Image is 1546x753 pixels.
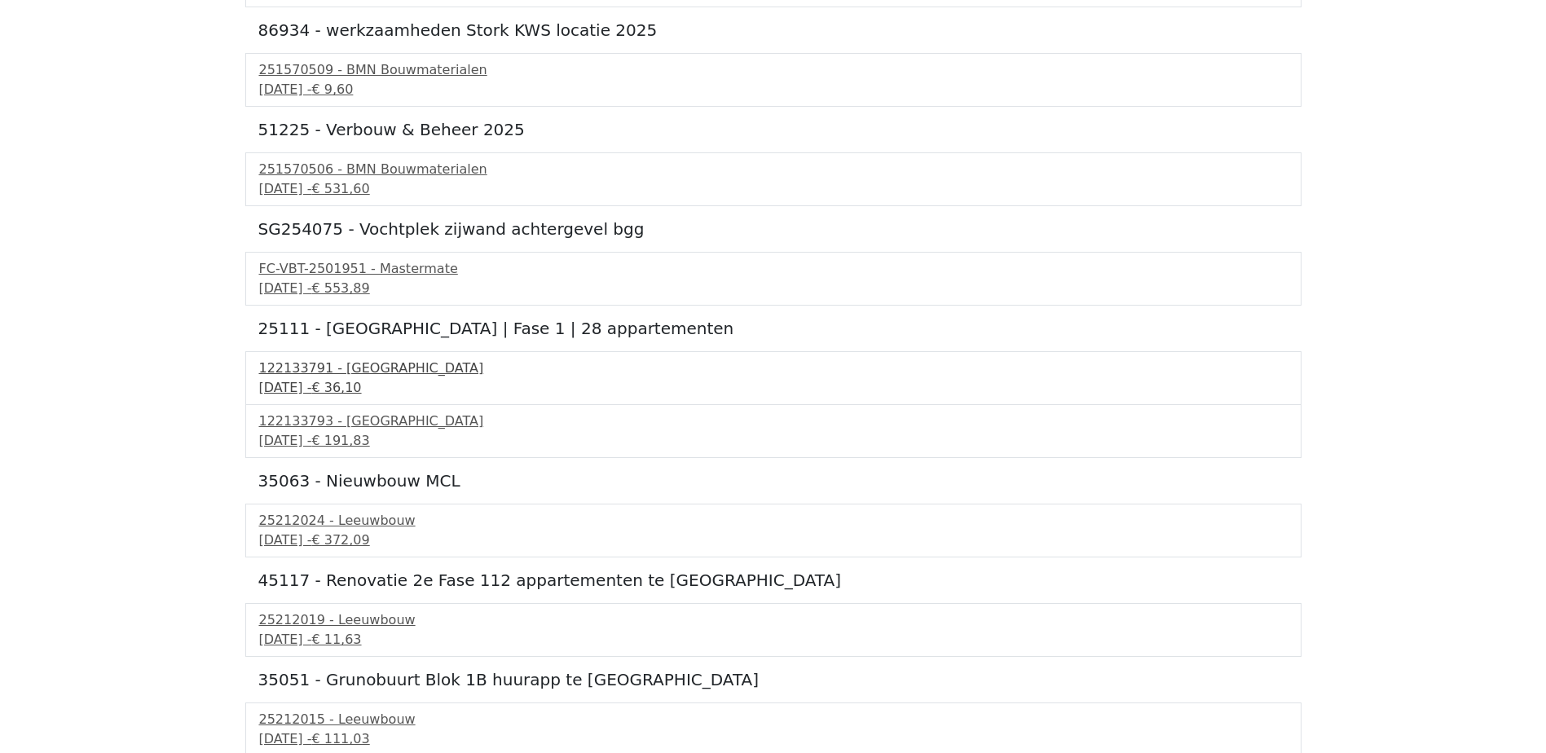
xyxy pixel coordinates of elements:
[258,670,1288,689] h5: 35051 - Grunobuurt Blok 1B huurapp te [GEOGRAPHIC_DATA]
[259,259,1288,279] div: FC-VBT-2501951 - Mastermate
[259,160,1288,179] div: 251570506 - BMN Bouwmaterialen
[259,378,1288,398] div: [DATE] -
[259,511,1288,550] a: 25212024 - Leeuwbouw[DATE] -€ 372,09
[258,570,1288,590] h5: 45117 - Renovatie 2e Fase 112 appartementen te [GEOGRAPHIC_DATA]
[259,359,1288,378] div: 122133791 - [GEOGRAPHIC_DATA]
[311,181,369,196] span: € 531,60
[259,610,1288,650] a: 25212019 - Leeuwbouw[DATE] -€ 11,63
[259,60,1288,99] a: 251570509 - BMN Bouwmaterialen[DATE] -€ 9,60
[259,610,1288,630] div: 25212019 - Leeuwbouw
[311,731,369,746] span: € 111,03
[258,471,1288,491] h5: 35063 - Nieuwbouw MCL
[311,632,361,647] span: € 11,63
[259,279,1288,298] div: [DATE] -
[311,280,369,296] span: € 553,89
[259,630,1288,650] div: [DATE] -
[259,412,1288,451] a: 122133793 - [GEOGRAPHIC_DATA][DATE] -€ 191,83
[259,710,1288,729] div: 25212015 - Leeuwbouw
[259,80,1288,99] div: [DATE] -
[258,20,1288,40] h5: 86934 - werkzaamheden Stork KWS locatie 2025
[258,319,1288,338] h5: 25111 - [GEOGRAPHIC_DATA] | Fase 1 | 28 appartementen
[258,120,1288,139] h5: 51225 - Verbouw & Beheer 2025
[258,219,1288,239] h5: SG254075 - Vochtplek zijwand achtergevel bgg
[311,380,361,395] span: € 36,10
[259,729,1288,749] div: [DATE] -
[311,532,369,548] span: € 372,09
[259,511,1288,531] div: 25212024 - Leeuwbouw
[259,431,1288,451] div: [DATE] -
[259,160,1288,199] a: 251570506 - BMN Bouwmaterialen[DATE] -€ 531,60
[259,412,1288,431] div: 122133793 - [GEOGRAPHIC_DATA]
[259,710,1288,749] a: 25212015 - Leeuwbouw[DATE] -€ 111,03
[259,60,1288,80] div: 251570509 - BMN Bouwmaterialen
[259,179,1288,199] div: [DATE] -
[311,433,369,448] span: € 191,83
[259,531,1288,550] div: [DATE] -
[259,359,1288,398] a: 122133791 - [GEOGRAPHIC_DATA][DATE] -€ 36,10
[311,81,353,97] span: € 9,60
[259,259,1288,298] a: FC-VBT-2501951 - Mastermate[DATE] -€ 553,89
